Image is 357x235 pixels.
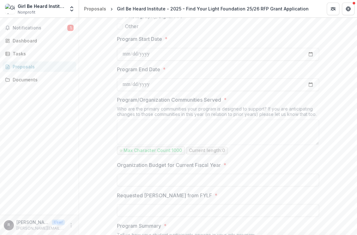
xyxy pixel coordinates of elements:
[13,37,71,44] div: Dashboard
[3,74,76,85] a: Documents
[189,148,225,153] p: Current length: 0
[13,63,71,70] div: Proposals
[67,25,74,31] span: 1
[5,4,15,14] img: Girl Be Heard Institute
[327,3,339,15] button: Partners
[117,161,221,168] p: Organization Budget for Current Fiscal Year
[3,23,76,33] button: Notifications1
[117,222,161,229] p: Program Summary
[52,219,65,225] p: User
[117,96,221,104] p: Program/Organization Communities Served
[117,35,162,43] p: Program Start Date
[67,221,75,229] button: More
[16,219,49,225] p: [PERSON_NAME][EMAIL_ADDRESS][DOMAIN_NAME]
[8,223,10,227] div: ross@girlbeheard.org
[18,3,65,10] div: Girl Be Heard Institute
[3,61,76,72] a: Proposals
[13,50,71,57] div: Tasks
[117,191,212,199] p: Requested [PERSON_NAME] from FYLF
[342,3,354,15] button: Get Help
[124,148,182,153] p: Max Character Count: 1000
[82,4,311,13] nav: breadcrumb
[3,48,76,59] a: Tasks
[16,225,65,231] p: [PERSON_NAME][EMAIL_ADDRESS][DOMAIN_NAME]
[84,5,106,12] div: Proposals
[13,25,67,31] span: Notifications
[125,22,139,30] span: Other
[13,76,71,83] div: Documents
[18,10,35,15] span: Nonprofit
[3,35,76,46] a: Dashboard
[117,66,160,73] p: Program End Date
[67,3,76,15] button: Open entity switcher
[117,5,309,12] div: Girl Be Heard Institute - 2025 - Find Your Light Foundation 25/26 RFP Grant Application
[117,106,319,119] div: Who are the primary communities your program is designed to support? If you are anticipating chan...
[82,4,109,13] a: Proposals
